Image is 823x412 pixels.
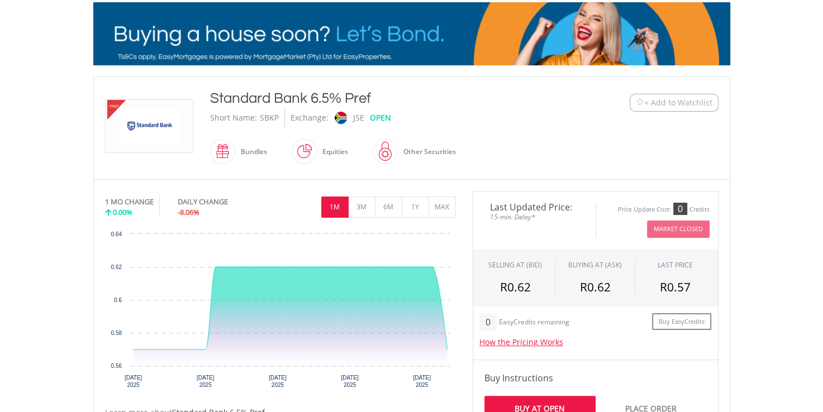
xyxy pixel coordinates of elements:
span: R0.62 [579,279,610,295]
button: 6M [375,197,402,218]
div: Exchange: [291,108,329,127]
img: EQU.ZA.SBKP.png [107,100,191,152]
div: DAILY CHANGE [178,197,265,207]
span: Last Updated Price: [482,203,587,212]
div: LAST PRICE [658,260,693,270]
div: JSE [353,108,364,127]
button: 1Y [402,197,429,218]
div: Short Name: [210,108,257,127]
div: Price Update Cost: [618,205,671,214]
span: R0.57 [660,279,691,295]
text: 0.56 [111,363,122,369]
text: [DATE] 2025 [197,375,215,388]
div: Equities [317,138,348,165]
span: BUYING AT (ASK) [568,260,622,270]
div: 1 MO CHANGE [105,197,154,207]
div: 0 [479,313,497,331]
button: MAX [429,197,456,218]
div: SELLING AT (BID) [488,260,542,270]
img: EasyMortage Promotion Banner [93,2,730,65]
span: 15-min. Delay* [482,212,587,222]
div: SBKP [260,108,279,127]
div: 0 [673,203,687,215]
div: Credits [689,205,710,214]
div: EasyCredits remaining [499,318,569,328]
svg: Interactive chart [105,228,456,396]
h4: Buy Instructions [484,371,707,385]
text: 0.6 [114,297,122,303]
text: [DATE] 2025 [341,375,359,388]
text: [DATE] 2025 [413,375,431,388]
button: Market Closed [647,221,710,238]
div: Other Securities [398,138,456,165]
div: OPEN [370,108,391,127]
text: 0.58 [111,330,122,336]
span: -8.06% [178,207,199,217]
div: Bundles [235,138,267,165]
button: Watchlist + Add to Watchlist [630,94,719,112]
text: [DATE] 2025 [269,375,287,388]
button: 1M [321,197,349,218]
a: How the Pricing Works [479,337,563,347]
span: + Add to Watchlist [644,97,712,108]
div: Chart. Highcharts interactive chart. [105,228,456,396]
img: Watchlist [636,98,644,107]
span: R0.62 [500,279,531,295]
div: Standard Bank 6.5% Pref [210,88,561,108]
text: 0.62 [111,264,122,270]
text: 0.64 [111,231,122,237]
span: 0.00% [113,207,132,217]
a: Buy EasyCredits [652,313,711,330]
button: 3M [348,197,375,218]
text: [DATE] 2025 [124,375,142,388]
img: jse.png [334,112,346,124]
